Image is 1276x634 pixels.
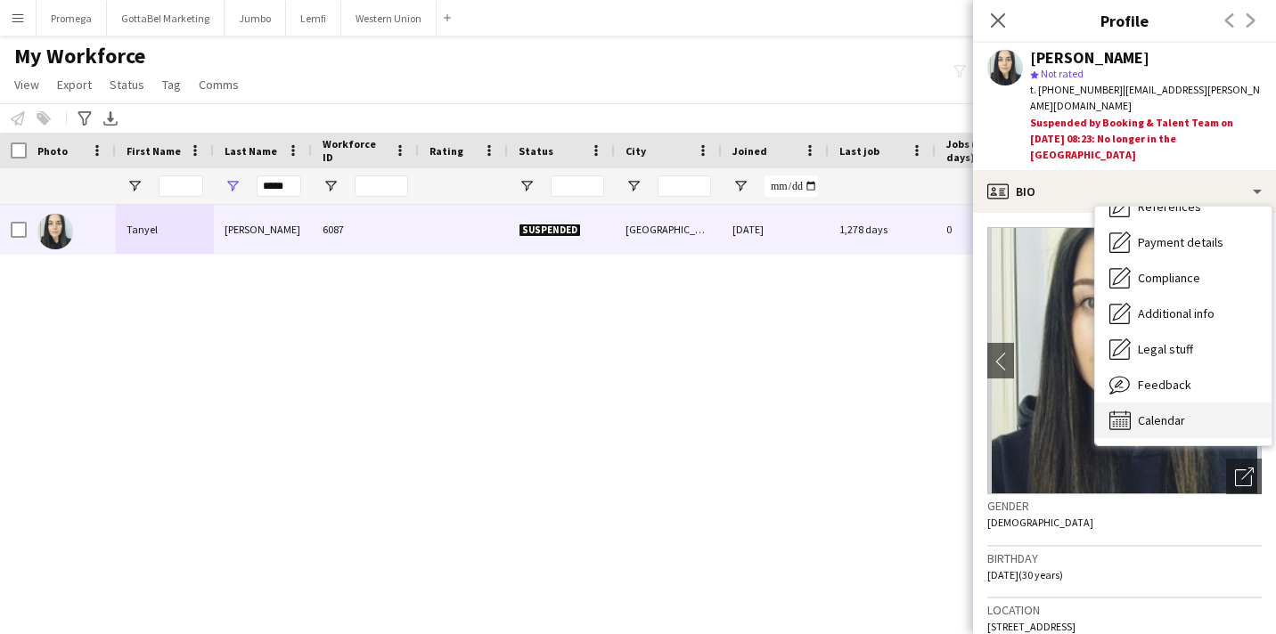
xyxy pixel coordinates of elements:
span: Suspended [519,224,581,237]
span: t. [PHONE_NUMBER] [1030,83,1123,96]
span: Joined [732,144,767,158]
app-action-btn: Export XLSX [100,108,121,129]
div: Suspended by Booking & Talent Team on [DATE] 08:23: No longer in the [GEOGRAPHIC_DATA] [1030,115,1262,164]
span: Additional info [1138,305,1215,321]
a: Export [50,73,99,96]
a: Tag [155,73,188,96]
span: [STREET_ADDRESS] [987,620,1076,633]
button: Open Filter Menu [519,178,535,194]
button: Jumbo [225,1,286,36]
button: Open Filter Menu [127,178,143,194]
span: | [EMAIL_ADDRESS][PERSON_NAME][DOMAIN_NAME] [1030,83,1260,112]
div: 0 [936,205,1051,254]
span: Jobs (last 90 days) [946,137,1019,164]
img: Crew avatar or photo [987,227,1262,494]
div: Calendar [1095,402,1272,438]
h3: Gender [987,498,1262,514]
span: Feedback [1138,377,1191,393]
div: Additional info [1095,296,1272,331]
app-action-btn: Advanced filters [74,108,95,129]
button: Open Filter Menu [732,178,748,194]
button: Lemfi [286,1,341,36]
span: Compliance [1138,270,1200,286]
a: Status [102,73,151,96]
span: Not rated [1041,67,1084,80]
div: Legal stuff [1095,331,1272,367]
div: 1,278 days [829,205,936,254]
img: Tanyel Ashik [37,214,73,249]
a: Comms [192,73,246,96]
span: Export [57,77,92,93]
span: [DATE] (30 years) [987,568,1063,581]
button: Promega [37,1,107,36]
span: [DEMOGRAPHIC_DATA] [987,516,1093,529]
div: [PERSON_NAME] [214,205,312,254]
span: Rating [429,144,463,158]
div: Compliance [1095,260,1272,296]
span: Calendar [1138,412,1185,428]
div: 6087 [312,205,419,254]
span: Tag [162,77,181,93]
div: References [1095,189,1272,224]
button: Open Filter Menu [225,178,241,194]
button: Western Union [341,1,437,36]
h3: Location [987,602,1262,618]
span: View [14,77,39,93]
span: My Workforce [14,43,145,69]
div: [PERSON_NAME] [1030,50,1149,66]
span: Status [110,77,144,93]
h3: Birthday [987,550,1262,566]
input: Workforce ID Filter Input [355,175,408,197]
h3: Profile [973,9,1276,32]
span: References [1138,199,1201,215]
span: Status [519,144,553,158]
a: View [7,73,46,96]
div: Feedback [1095,367,1272,402]
span: Legal stuff [1138,341,1193,357]
div: [GEOGRAPHIC_DATA] [615,205,722,254]
div: Payment details [1095,224,1272,260]
button: Open Filter Menu [323,178,339,194]
input: First Name Filter Input [159,175,203,197]
span: City [626,144,646,158]
input: Joined Filter Input [765,175,818,197]
input: Last Name Filter Input [257,175,301,197]
div: Tanyel [116,205,214,254]
span: Photo [37,144,68,158]
div: Open photos pop-in [1226,459,1262,494]
span: Payment details [1138,234,1223,250]
input: Status Filter Input [551,175,604,197]
button: GottaBe! Marketing [107,1,225,36]
span: Last Name [225,144,277,158]
span: Last job [839,144,879,158]
span: Comms [199,77,239,93]
div: [DATE] [722,205,829,254]
button: Open Filter Menu [626,178,642,194]
span: Workforce ID [323,137,387,164]
div: Bio [973,170,1276,213]
span: First Name [127,144,181,158]
input: City Filter Input [658,175,711,197]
